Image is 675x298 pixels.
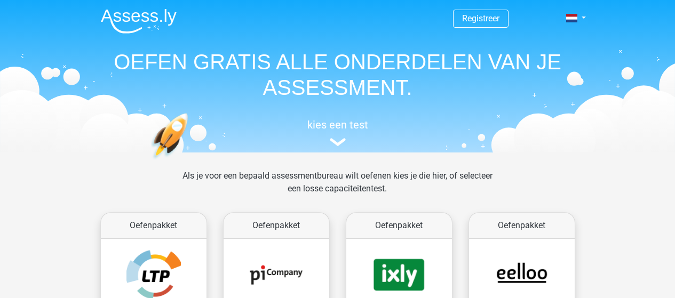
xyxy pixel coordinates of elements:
[462,13,499,23] a: Registreer
[151,113,229,210] img: oefenen
[330,138,346,146] img: assessment
[101,9,177,34] img: Assessly
[92,49,583,100] h1: OEFEN GRATIS ALLE ONDERDELEN VAN JE ASSESSMENT.
[92,118,583,131] h5: kies een test
[174,170,501,208] div: Als je voor een bepaald assessmentbureau wilt oefenen kies je die hier, of selecteer een losse ca...
[92,118,583,147] a: kies een test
